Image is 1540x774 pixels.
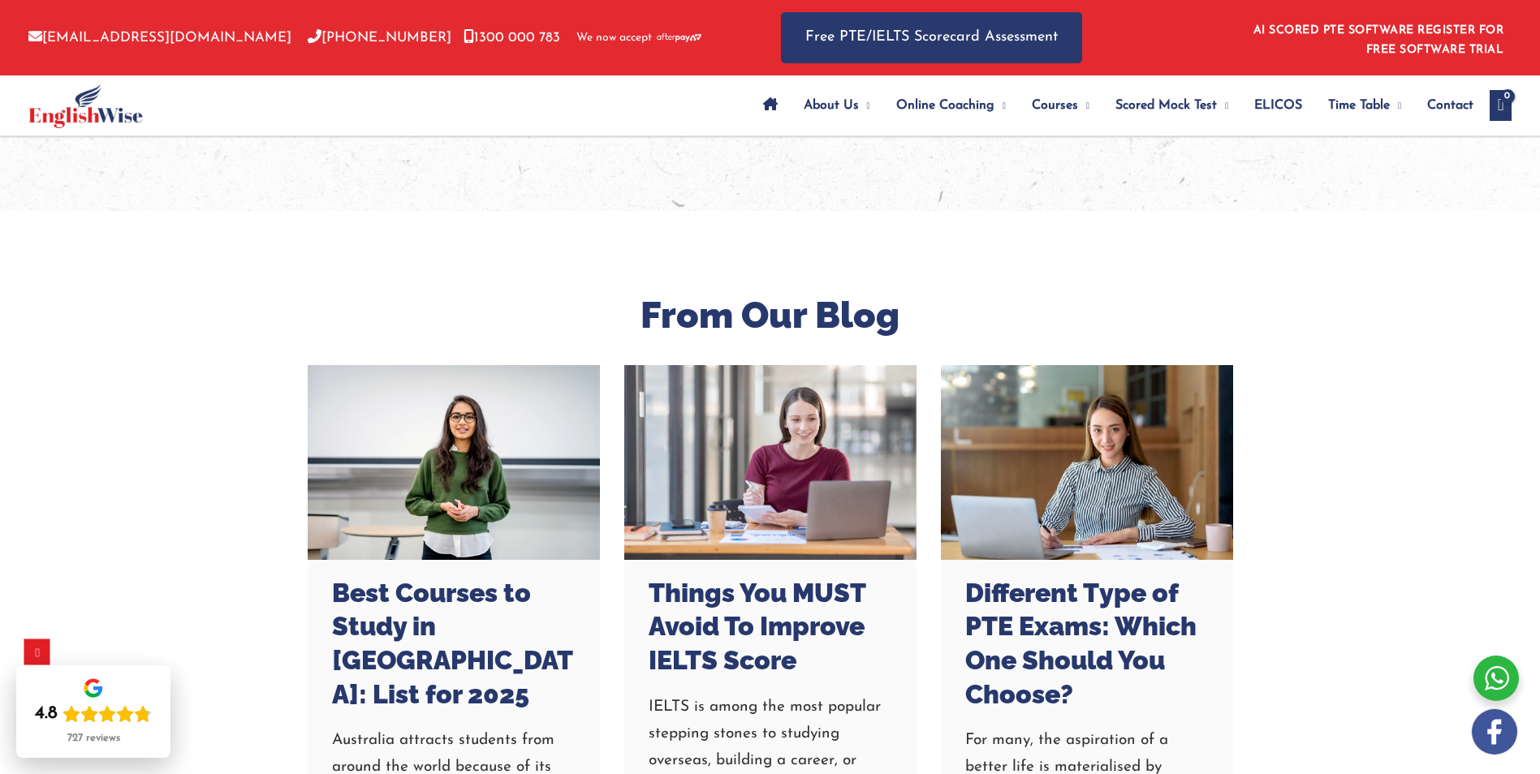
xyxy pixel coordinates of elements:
h3: Best Courses to Study in [GEOGRAPHIC_DATA]: List for 2025 [332,576,576,711]
div: 727 reviews [67,732,120,745]
span: Courses [1032,77,1078,134]
a: ELICOS [1241,77,1315,134]
a: [EMAIL_ADDRESS][DOMAIN_NAME] [28,31,291,45]
img: white-facebook.png [1472,709,1517,755]
a: AI SCORED PTE SOFTWARE REGISTER FOR FREE SOFTWARE TRIAL [1253,24,1504,56]
a: Time TableMenu Toggle [1315,77,1414,134]
span: Menu Toggle [1078,77,1089,134]
a: 1300 000 783 [464,31,560,45]
nav: Site Navigation: Main Menu [750,77,1474,134]
div: 4.8 [35,703,58,725]
h3: Different Type of PTE Exams: Which One Should You Choose? [965,576,1209,711]
span: Menu Toggle [1390,77,1401,134]
span: Menu Toggle [859,77,870,134]
a: Scored Mock TestMenu Toggle [1102,77,1241,134]
span: Menu Toggle [1217,77,1228,134]
a: Contact [1414,77,1473,134]
aside: Header Widget 1 [1244,11,1512,64]
a: [PHONE_NUMBER] [308,31,451,45]
span: We now accept [576,30,652,46]
a: Online CoachingMenu Toggle [883,77,1019,134]
a: Different Type of PTE Exams: Which One Should You Choose? [941,365,1233,560]
a: About UsMenu Toggle [791,77,883,134]
a: View Shopping Cart, empty [1490,90,1512,121]
span: Online Coaching [896,77,994,134]
img: Afterpay-Logo [657,33,701,42]
span: About Us [804,77,859,134]
span: Menu Toggle [994,77,1006,134]
a: CoursesMenu Toggle [1019,77,1102,134]
img: cropped-ew-logo [28,84,143,128]
span: Time Table [1328,77,1390,134]
a: Things You MUST Avoid To Improve IELTS Score [624,365,917,560]
h2: From Our Blog [308,292,1233,340]
a: Best Courses to Study in Australia: List for 2025 [308,365,600,560]
h3: Things You MUST Avoid To Improve IELTS Score [649,576,892,677]
span: Contact [1427,77,1473,134]
span: Scored Mock Test [1115,77,1217,134]
div: Rating: 4.8 out of 5 [35,703,152,725]
a: Free PTE/IELTS Scorecard Assessment [781,12,1082,63]
span: ELICOS [1254,77,1302,134]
